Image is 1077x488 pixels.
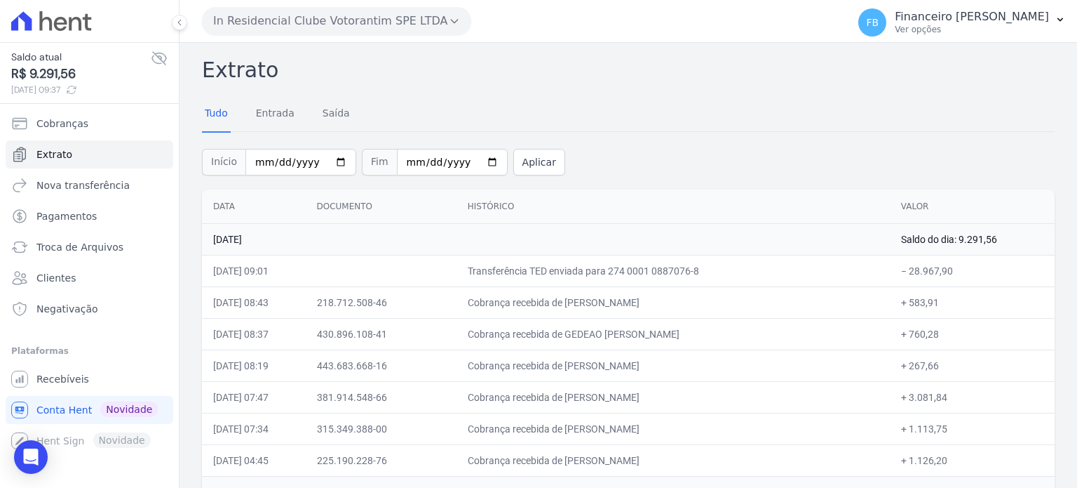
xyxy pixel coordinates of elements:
span: Novidade [100,402,158,417]
a: Troca de Arquivos [6,233,173,261]
td: [DATE] 07:47 [202,381,306,413]
td: + 267,66 [890,350,1055,381]
td: 430.896.108-41 [306,318,456,350]
td: Saldo do dia: 9.291,56 [890,223,1055,255]
p: Ver opções [895,24,1049,35]
a: Pagamentos [6,202,173,230]
span: Fim [362,149,397,176]
button: In Residencial Clube Votorantim SPE LTDA [202,7,471,35]
td: Transferência TED enviada para 274 0001 0887076-8 [456,255,890,286]
span: Nova transferência [36,178,130,192]
a: Conta Hent Novidade [6,396,173,424]
a: Nova transferência [6,171,173,199]
td: 381.914.548-66 [306,381,456,413]
td: [DATE] 07:34 [202,413,306,444]
span: Extrato [36,147,72,161]
span: Cobranças [36,117,88,131]
span: Troca de Arquivos [36,240,123,254]
span: Saldo atual [11,50,151,65]
th: Valor [890,190,1055,224]
p: Financeiro [PERSON_NAME] [895,10,1049,24]
td: [DATE] 08:19 [202,350,306,381]
a: Cobranças [6,110,173,138]
span: FB [866,18,879,27]
span: Negativação [36,302,98,316]
td: Cobrança recebida de [PERSON_NAME] [456,381,890,413]
td: 315.349.388-00 [306,413,456,444]
td: [DATE] 08:43 [202,286,306,318]
span: Conta Hent [36,403,92,417]
td: [DATE] 04:45 [202,444,306,476]
div: Plataformas [11,343,168,360]
button: Aplicar [513,149,565,176]
nav: Sidebar [11,110,168,455]
td: + 760,28 [890,318,1055,350]
th: Documento [306,190,456,224]
td: 443.683.668-16 [306,350,456,381]
td: Cobrança recebida de [PERSON_NAME] [456,286,890,318]
td: + 1.113,75 [890,413,1055,444]
span: Recebíveis [36,372,89,386]
a: Saída [320,96,353,133]
td: [DATE] 09:01 [202,255,306,286]
th: Data [202,190,306,224]
a: Entrada [253,96,297,133]
button: FB Financeiro [PERSON_NAME] Ver opções [847,3,1077,42]
td: Cobrança recebida de [PERSON_NAME] [456,444,890,476]
a: Tudo [202,96,231,133]
td: + 583,91 [890,286,1055,318]
span: [DATE] 09:37 [11,84,151,96]
a: Clientes [6,264,173,292]
td: 225.190.228-76 [306,444,456,476]
td: Cobrança recebida de [PERSON_NAME] [456,350,890,381]
a: Negativação [6,295,173,323]
td: + 3.081,84 [890,381,1055,413]
div: Open Intercom Messenger [14,440,48,474]
td: + 1.126,20 [890,444,1055,476]
td: Cobrança recebida de GEDEAO [PERSON_NAME] [456,318,890,350]
a: Extrato [6,140,173,169]
span: R$ 9.291,56 [11,65,151,84]
td: Cobrança recebida de [PERSON_NAME] [456,413,890,444]
th: Histórico [456,190,890,224]
a: Recebíveis [6,365,173,393]
td: [DATE] 08:37 [202,318,306,350]
td: − 28.967,90 [890,255,1055,286]
h2: Extrato [202,54,1055,86]
span: Clientes [36,271,76,285]
span: Início [202,149,245,176]
td: [DATE] [202,223,890,255]
span: Pagamentos [36,209,97,223]
td: 218.712.508-46 [306,286,456,318]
